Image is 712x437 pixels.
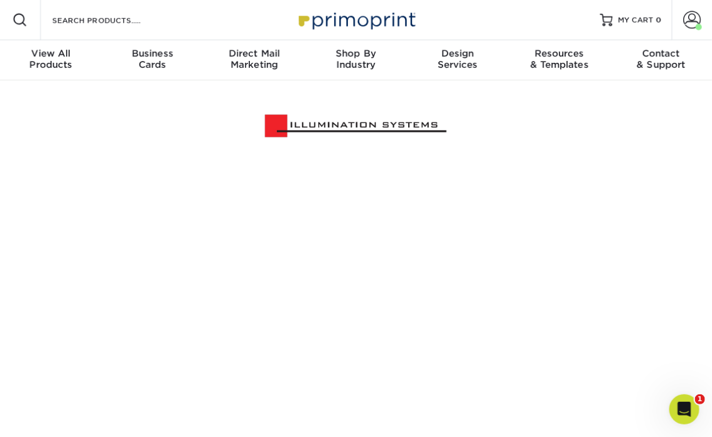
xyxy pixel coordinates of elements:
[305,48,407,59] span: Shop By
[610,48,712,70] div: & Support
[51,13,173,28] input: SEARCH PRODUCTS.....
[203,48,305,59] span: Direct Mail
[610,40,712,80] a: Contact& Support
[262,111,450,141] img: Illumination Systems
[102,40,203,80] a: BusinessCards
[102,48,203,70] div: Cards
[656,16,662,24] span: 0
[305,48,407,70] div: Industry
[509,48,610,59] span: Resources
[407,48,509,59] span: Design
[203,48,305,70] div: Marketing
[102,48,203,59] span: Business
[509,48,610,70] div: & Templates
[293,6,419,33] img: Primoprint
[305,40,407,80] a: Shop ByIndustry
[203,40,305,80] a: Direct MailMarketing
[509,40,610,80] a: Resources& Templates
[618,15,654,26] span: MY CART
[610,48,712,59] span: Contact
[669,394,699,424] iframe: Intercom live chat
[695,394,705,404] span: 1
[407,48,509,70] div: Services
[407,40,509,80] a: DesignServices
